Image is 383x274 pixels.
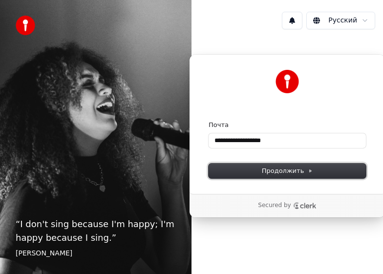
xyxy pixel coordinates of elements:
footer: [PERSON_NAME] [16,249,176,258]
img: Youka [276,70,299,93]
span: Продолжить [262,167,313,175]
label: Почта [209,121,229,129]
button: Продолжить [209,164,366,178]
a: Clerk logo [293,202,317,209]
img: youka [16,16,35,35]
p: Secured by [258,202,291,210]
p: “ I don't sing because I'm happy; I'm happy because I sing. ” [16,217,176,245]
